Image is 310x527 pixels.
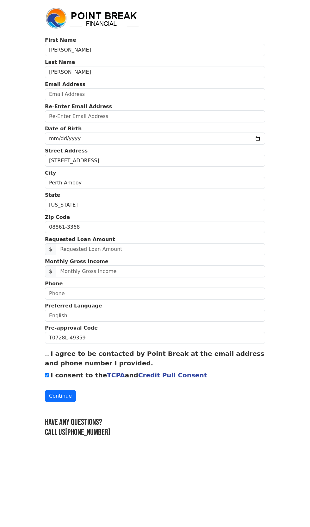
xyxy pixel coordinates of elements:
strong: Re-Enter Email Address [45,103,112,109]
img: logo.png [45,7,140,30]
input: Last Name [45,66,265,78]
strong: Requested Loan Amount [45,236,115,242]
strong: Zip Code [45,214,70,220]
strong: Street Address [45,148,88,154]
strong: First Name [45,37,76,43]
input: Requested Loan Amount [56,243,265,255]
input: Zip Code [45,221,265,233]
label: I agree to be contacted by Point Break at the email address and phone number I provided. [45,350,264,367]
button: Continue [45,390,76,402]
input: City [45,177,265,189]
input: Street Address [45,155,265,167]
input: Email Address [45,88,265,100]
h3: Have any questions? [45,417,265,427]
strong: Pre-approval Code [45,325,98,331]
strong: Phone [45,281,63,287]
input: Re-Enter Email Address [45,110,265,122]
label: I consent to the and [51,371,207,379]
input: Phone [45,288,265,300]
strong: City [45,170,56,176]
input: Pre-approval Code [45,332,265,344]
span: $ [45,265,56,277]
strong: State [45,192,60,198]
strong: Last Name [45,59,75,65]
a: TCPA [107,371,125,379]
p: Monthly Gross Income [45,258,265,265]
strong: Preferred Language [45,303,102,309]
h3: Call us [45,427,265,437]
strong: Email Address [45,81,85,87]
a: [PHONE_NUMBER] [65,427,110,437]
span: $ [45,243,56,255]
strong: Date of Birth [45,126,82,132]
input: Monthly Gross Income [56,265,265,277]
input: First Name [45,44,265,56]
a: Credit Pull Consent [138,371,207,379]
